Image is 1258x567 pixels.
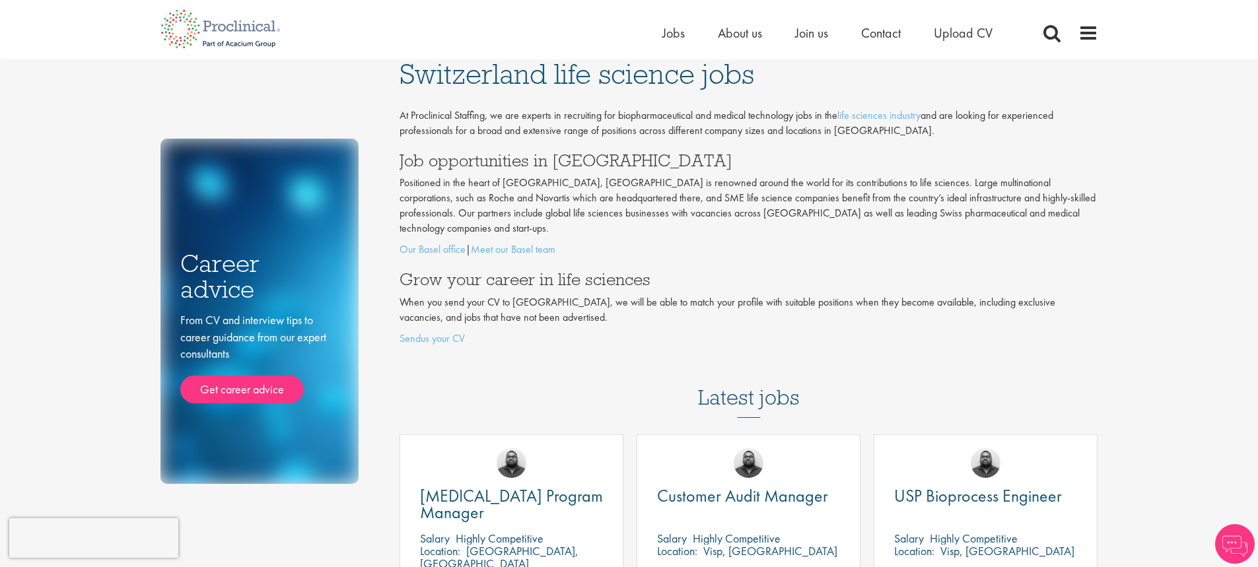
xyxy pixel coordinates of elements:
[456,531,543,546] p: Highly Competitive
[837,108,921,122] a: life sciences industry
[934,24,993,42] a: Upload CV
[180,251,339,302] h3: Career advice
[657,531,687,546] span: Salary
[795,24,828,42] a: Join us
[894,531,924,546] span: Salary
[400,108,1098,139] p: At Proclinical Staffing, we are experts in recruiting for biopharmaceutical and medical technolog...
[400,295,1098,325] p: When you send your CV to [GEOGRAPHIC_DATA], we will be able to match your profile with suitable p...
[703,543,837,558] p: Visp, [GEOGRAPHIC_DATA]
[180,312,339,403] div: From CV and interview tips to career guidance from our expert consultants
[657,543,697,558] span: Location:
[861,24,901,42] a: Contact
[420,484,603,523] span: [MEDICAL_DATA] Program Manager
[971,448,1000,478] img: Ashley Bennett
[497,448,526,478] img: Ashley Bennett
[400,242,466,256] a: Our Basel office
[718,24,762,42] a: About us
[400,242,1098,257] p: |
[657,484,828,507] span: Customer Audit Manager
[420,543,460,558] span: Location:
[420,488,603,521] a: [MEDICAL_DATA] Program Manager
[420,531,450,546] span: Salary
[693,531,781,546] p: Highly Competitive
[471,242,555,256] a: Meet our Basel team
[662,24,685,42] a: Jobs
[930,531,1018,546] p: Highly Competitive
[400,152,1098,169] h3: Job opportunities in [GEOGRAPHIC_DATA]
[940,543,1074,558] p: Visp, [GEOGRAPHIC_DATA]
[894,484,1062,507] span: USP Bioprocess Engineer
[400,176,1098,236] p: Positioned in the heart of [GEOGRAPHIC_DATA], [GEOGRAPHIC_DATA] is renowned around the world for ...
[9,518,178,558] iframe: reCAPTCHA
[180,376,304,403] a: Get career advice
[657,488,840,504] a: Customer Audit Manager
[400,56,754,92] span: Switzerland life science jobs
[894,543,934,558] span: Location:
[698,353,800,418] h3: Latest jobs
[1215,524,1255,564] img: Chatbot
[400,331,465,345] a: Sendus your CV
[734,448,763,478] img: Ashley Bennett
[400,271,1098,288] h3: Grow your career in life sciences
[894,488,1077,504] a: USP Bioprocess Engineer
